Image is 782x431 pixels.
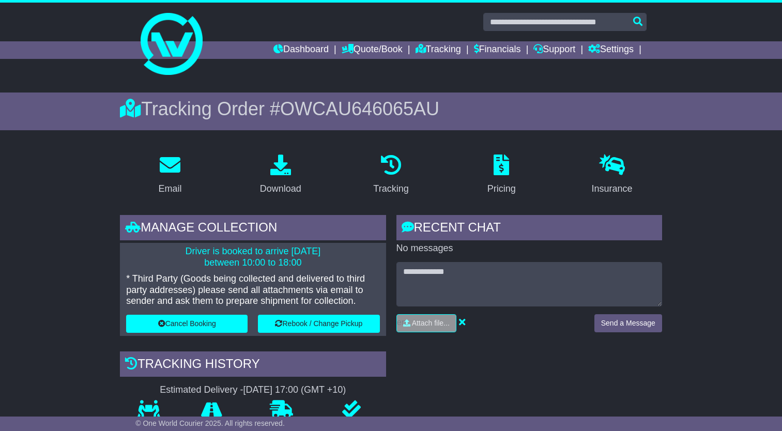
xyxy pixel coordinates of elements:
a: Tracking [366,151,415,199]
button: Rebook / Change Pickup [258,315,379,333]
div: RECENT CHAT [396,215,662,243]
a: Pricing [481,151,523,199]
button: Send a Message [594,314,662,332]
a: Tracking [416,41,461,59]
a: Download [253,151,308,199]
span: © One World Courier 2025. All rights reserved. [135,419,285,427]
div: Tracking Order # [120,98,662,120]
a: Insurance [585,151,639,199]
div: Insurance [591,182,632,196]
a: Quote/Book [342,41,403,59]
div: Tracking [373,182,408,196]
div: Estimated Delivery - [120,384,386,396]
a: Dashboard [273,41,329,59]
div: Tracking history [120,351,386,379]
a: Email [152,151,189,199]
span: OWCAU646065AU [280,98,439,119]
div: Pricing [487,182,516,196]
div: [DATE] 17:00 (GMT +10) [243,384,346,396]
p: No messages [396,243,662,254]
button: Cancel Booking [126,315,248,333]
a: Financials [474,41,521,59]
a: Support [533,41,575,59]
div: Download [260,182,301,196]
p: * Third Party (Goods being collected and delivered to third party addresses) please send all atta... [126,273,379,307]
a: Settings [588,41,634,59]
div: Email [159,182,182,196]
div: Manage collection [120,215,386,243]
p: Driver is booked to arrive [DATE] between 10:00 to 18:00 [126,246,379,268]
